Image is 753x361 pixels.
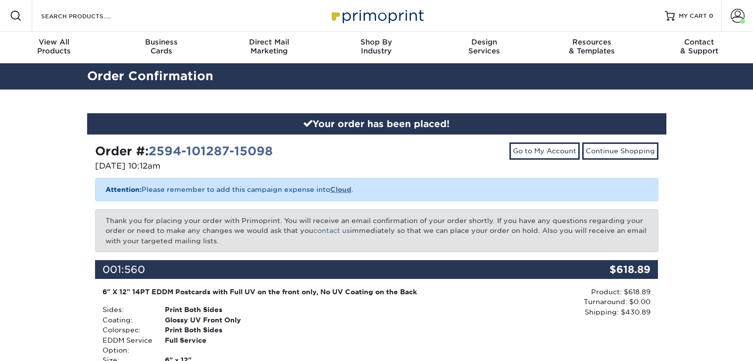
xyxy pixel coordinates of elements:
[538,32,645,63] a: Resources& Templates
[95,305,157,315] div: Sides:
[102,287,463,297] div: 6" X 12" 14PT EDDM Postcards with Full UV on the front only, No UV Coating on the Back
[509,142,580,159] a: Go to My Account
[709,12,713,19] span: 0
[646,38,753,46] span: Contact
[215,38,323,46] span: Direct Mail
[313,226,350,234] a: contact us
[95,315,157,325] div: Coating:
[330,185,351,193] a: Cloud
[430,38,538,55] div: Services
[95,144,273,158] strong: Order #:
[107,38,215,55] div: Cards
[105,185,142,193] b: Attention:
[95,335,157,356] div: EDDM Service Option:
[323,32,430,63] a: Shop ByIndustry
[327,5,426,26] img: Primoprint
[582,142,658,159] a: Continue Shopping
[538,38,645,46] span: Resources
[215,32,323,63] a: Direct MailMarketing
[157,315,283,325] div: Glossy UV Front Only
[215,38,323,55] div: Marketing
[107,32,215,63] a: BusinessCards
[40,10,137,22] input: SEARCH PRODUCTS.....
[87,113,666,135] div: Your order has been placed!
[323,38,430,46] span: Shop By
[80,67,674,86] h2: Order Confirmation
[95,325,157,335] div: Colorspec:
[124,264,145,275] span: 560
[430,38,538,46] span: Design
[564,260,658,279] div: $618.89
[149,144,273,158] a: 2594-101287-15098
[679,12,707,20] span: MY CART
[95,209,658,252] p: Thank you for placing your order with Primoprint. You will receive an email confirmation of your ...
[107,38,215,46] span: Business
[430,32,538,63] a: DesignServices
[646,32,753,63] a: Contact& Support
[646,38,753,55] div: & Support
[157,325,283,335] div: Print Both Sides
[95,260,564,279] div: 001:
[538,38,645,55] div: & Templates
[95,178,658,201] p: Please remember to add this campaign expense into .
[95,160,369,172] p: [DATE] 10:12am
[157,335,283,356] div: Full Service
[157,305,283,315] div: Print Both Sides
[470,287,651,317] div: Product: $618.89 Turnaround: $0.00 Shipping: $430.89
[323,38,430,55] div: Industry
